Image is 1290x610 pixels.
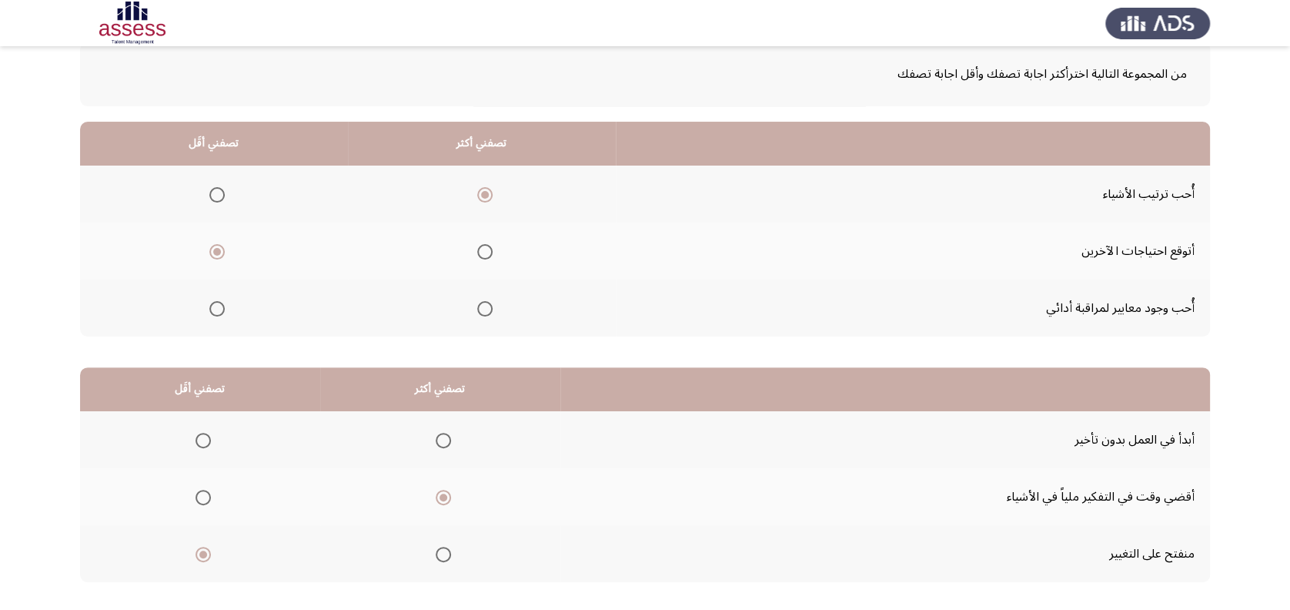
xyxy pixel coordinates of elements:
[616,223,1210,280] td: أتوقع احتياجات الآخرين
[616,166,1210,223] td: أُحب ترتيب الأشياء
[320,367,560,411] th: تصفني أكثر
[103,61,1187,87] span: من المجموعة التالية اخترأكثر اجابة تصفك وأقل اجابة تصفك
[471,238,493,264] mat-radio-group: Select an option
[348,122,616,166] th: تصفني أكثر
[429,541,451,567] mat-radio-group: Select an option
[471,295,493,321] mat-radio-group: Select an option
[203,295,225,321] mat-radio-group: Select an option
[203,181,225,207] mat-radio-group: Select an option
[189,484,211,510] mat-radio-group: Select an option
[189,427,211,453] mat-radio-group: Select an option
[80,2,185,45] img: Assessment logo of OCM R1 ASSESS
[429,484,451,510] mat-radio-group: Select an option
[80,122,348,166] th: تصفني أقَل
[560,411,1210,468] td: أبدأ في العمل بدون تأخير
[471,181,493,207] mat-radio-group: Select an option
[560,468,1210,525] td: أقضي وقت في التفكير ملياً في الأشياء
[189,541,211,567] mat-radio-group: Select an option
[203,238,225,264] mat-radio-group: Select an option
[560,525,1210,582] td: منفتح على التغيير
[616,280,1210,337] td: أُحب وجود معايير لمراقبة أدائي
[80,367,320,411] th: تصفني أقَل
[429,427,451,453] mat-radio-group: Select an option
[1105,2,1210,45] img: Assess Talent Management logo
